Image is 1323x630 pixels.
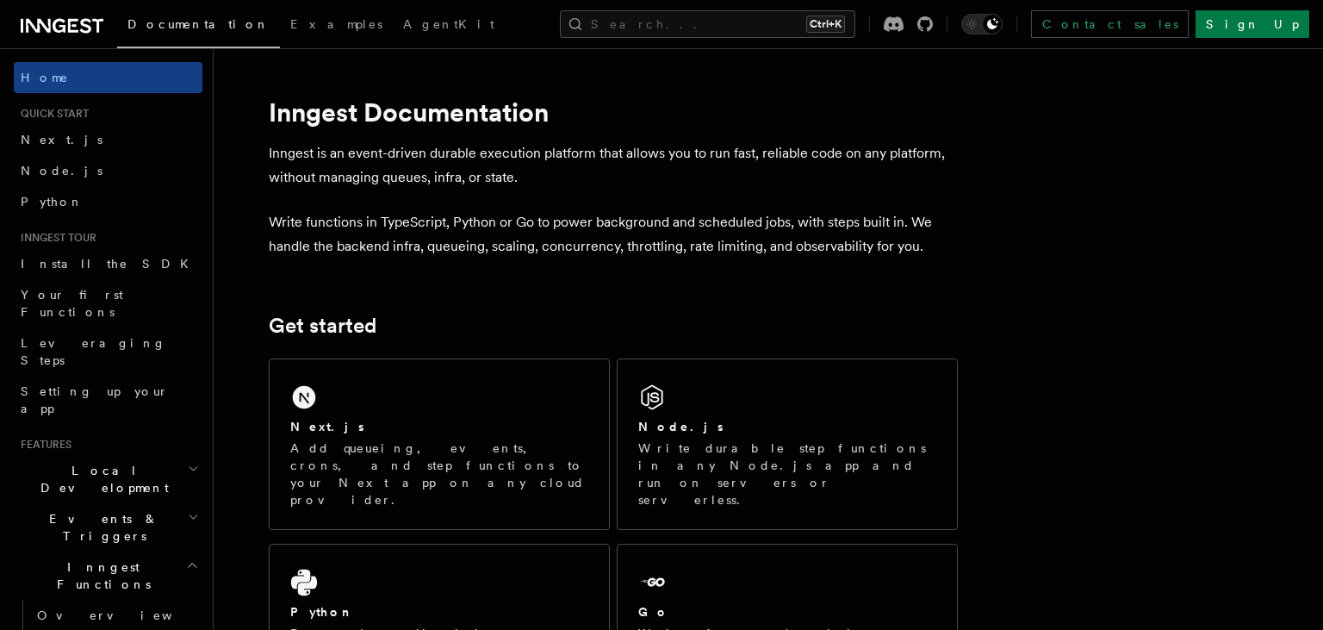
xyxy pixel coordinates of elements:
[37,608,214,622] span: Overview
[638,418,724,435] h2: Node.js
[21,69,69,86] span: Home
[14,327,202,376] a: Leveraging Steps
[1031,10,1189,38] a: Contact sales
[21,384,169,415] span: Setting up your app
[14,510,188,545] span: Events & Triggers
[14,155,202,186] a: Node.js
[269,359,610,530] a: Next.jsAdd queueing, events, crons, and step functions to your Next app on any cloud provider.
[21,288,123,319] span: Your first Functions
[14,107,89,121] span: Quick start
[14,558,186,593] span: Inngest Functions
[14,62,202,93] a: Home
[14,503,202,552] button: Events & Triggers
[560,10,855,38] button: Search...Ctrl+K
[961,14,1003,34] button: Toggle dark mode
[269,97,958,128] h1: Inngest Documentation
[21,336,166,367] span: Leveraging Steps
[14,552,202,600] button: Inngest Functions
[21,133,102,147] span: Next.js
[14,376,202,424] a: Setting up your app
[14,124,202,155] a: Next.js
[393,5,505,47] a: AgentKit
[290,603,354,621] h2: Python
[14,279,202,327] a: Your first Functions
[21,195,84,209] span: Python
[127,17,270,31] span: Documentation
[290,418,364,435] h2: Next.js
[14,462,188,496] span: Local Development
[1196,10,1309,38] a: Sign Up
[290,17,382,31] span: Examples
[269,314,376,338] a: Get started
[14,231,96,245] span: Inngest tour
[290,440,588,508] p: Add queueing, events, crons, and step functions to your Next app on any cloud provider.
[117,5,280,48] a: Documentation
[14,455,202,503] button: Local Development
[21,257,199,271] span: Install the SDK
[280,5,393,47] a: Examples
[638,440,936,508] p: Write durable step functions in any Node.js app and run on servers or serverless.
[806,16,845,33] kbd: Ctrl+K
[638,603,669,621] h2: Go
[14,438,71,452] span: Features
[21,164,102,178] span: Node.js
[269,141,958,190] p: Inngest is an event-driven durable execution platform that allows you to run fast, reliable code ...
[269,210,958,259] p: Write functions in TypeScript, Python or Go to power background and scheduled jobs, with steps bu...
[617,359,958,530] a: Node.jsWrite durable step functions in any Node.js app and run on servers or serverless.
[14,186,202,217] a: Python
[14,248,202,279] a: Install the SDK
[403,17,494,31] span: AgentKit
